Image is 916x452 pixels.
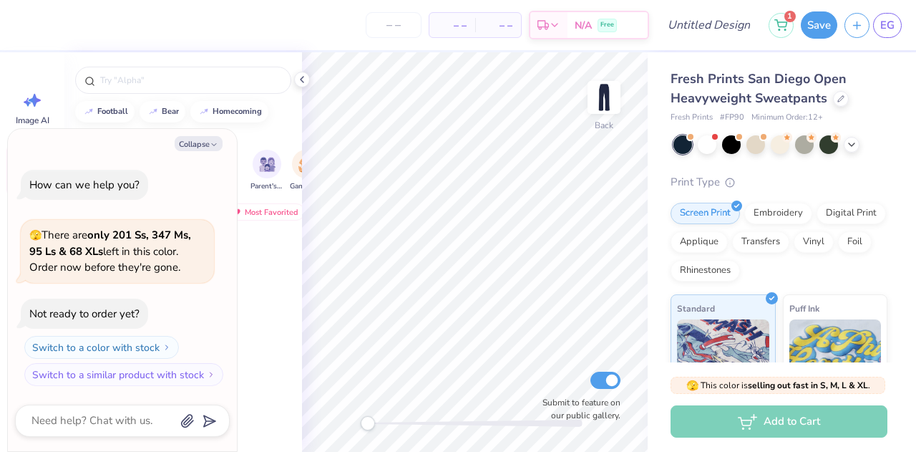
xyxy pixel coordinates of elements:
[97,107,128,115] div: football
[298,156,315,173] img: Game Day Image
[75,101,135,122] button: football
[198,107,210,116] img: trend_line.gif
[24,336,179,359] button: Switch to a color with stock
[438,18,467,33] span: – –
[207,370,215,379] img: Switch to a similar product with stock
[250,150,283,192] div: filter for Parent's Weekend
[290,150,323,192] button: filter button
[535,396,620,422] label: Submit to feature on our public gallery.
[720,112,744,124] span: # FP90
[671,174,887,191] div: Print Type
[162,343,171,352] img: Switch to a color with stock
[361,416,375,431] div: Accessibility label
[671,112,713,124] span: Fresh Prints
[656,11,761,39] input: Untitled Design
[29,307,140,321] div: Not ready to order yet?
[801,11,837,39] button: Save
[29,228,191,274] span: There are left in this color. Order now before they're gone.
[677,301,715,316] span: Standard
[671,203,740,224] div: Screen Print
[789,319,882,391] img: Puff Ink
[147,107,159,116] img: trend_line.gif
[784,11,796,22] span: 1
[366,12,422,38] input: – –
[794,231,834,253] div: Vinyl
[175,136,223,151] button: Collapse
[686,379,698,393] span: 🫣
[140,101,185,122] button: bear
[29,228,191,259] strong: only 201 Ss, 347 Ms, 95 Ls & 68 XLs
[600,20,614,30] span: Free
[259,156,276,173] img: Parent's Weekend Image
[290,150,323,192] div: filter for Game Day
[595,119,613,132] div: Back
[24,363,223,386] button: Switch to a similar product with stock
[789,301,819,316] span: Puff Ink
[751,112,823,124] span: Minimum Order: 12 +
[29,178,140,192] div: How can we help you?
[224,203,305,221] div: Most Favorited
[16,115,49,126] span: Image AI
[290,181,323,192] span: Game Day
[671,260,740,282] div: Rhinestones
[873,13,902,38] a: EG
[213,107,262,115] div: homecoming
[484,18,512,33] span: – –
[732,231,789,253] div: Transfers
[250,181,283,192] span: Parent's Weekend
[748,380,868,391] strong: selling out fast in S, M, L & XL
[29,229,42,242] span: 🫣
[838,231,872,253] div: Foil
[190,101,268,122] button: homecoming
[162,107,179,115] div: bear
[250,150,283,192] button: filter button
[99,73,282,87] input: Try "Alpha"
[83,107,94,116] img: trend_line.gif
[671,231,728,253] div: Applique
[590,83,618,112] img: Back
[817,203,886,224] div: Digital Print
[769,13,794,38] button: 1
[677,319,769,391] img: Standard
[686,379,870,392] span: This color is .
[575,18,592,33] span: N/A
[880,17,895,34] span: EG
[671,70,847,107] span: Fresh Prints San Diego Open Heavyweight Sweatpants
[744,203,812,224] div: Embroidery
